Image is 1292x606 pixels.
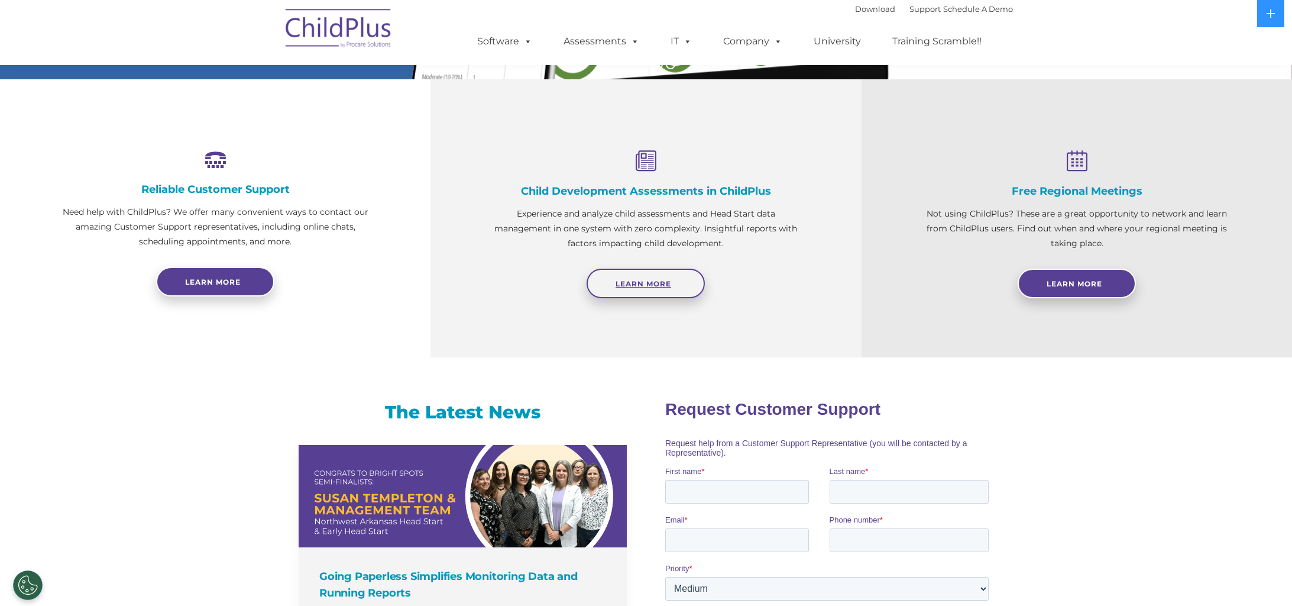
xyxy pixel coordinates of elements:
[490,207,802,251] p: Experience and analyze child assessments and Head Start data management in one system with zero c...
[855,4,1013,14] font: |
[921,207,1233,251] p: Not using ChildPlus? These are a great opportunity to network and learn from ChildPlus users. Fin...
[1018,269,1136,298] a: Learn More
[280,1,398,60] img: ChildPlus by Procare Solutions
[156,267,274,296] a: Learn more
[616,279,671,288] span: Learn More
[185,278,241,286] span: Learn more
[299,401,627,424] h3: The Latest News
[587,269,705,298] a: Learn More
[465,30,544,53] a: Software
[13,570,43,600] button: Cookies Settings
[59,205,371,249] p: Need help with ChildPlus? We offer many convenient ways to contact our amazing Customer Support r...
[711,30,794,53] a: Company
[164,78,200,87] span: Last name
[490,185,802,198] h4: Child Development Assessments in ChildPlus
[921,185,1233,198] h4: Free Regional Meetings
[659,30,704,53] a: IT
[880,30,993,53] a: Training Scramble!!
[59,183,371,196] h4: Reliable Customer Support
[909,4,941,14] a: Support
[552,30,651,53] a: Assessments
[802,30,873,53] a: University
[943,4,1013,14] a: Schedule A Demo
[855,4,895,14] a: Download
[164,127,215,136] span: Phone number
[319,568,609,601] h4: Going Paperless Simplifies Monitoring Data and Running Reports
[1047,279,1102,288] span: Learn More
